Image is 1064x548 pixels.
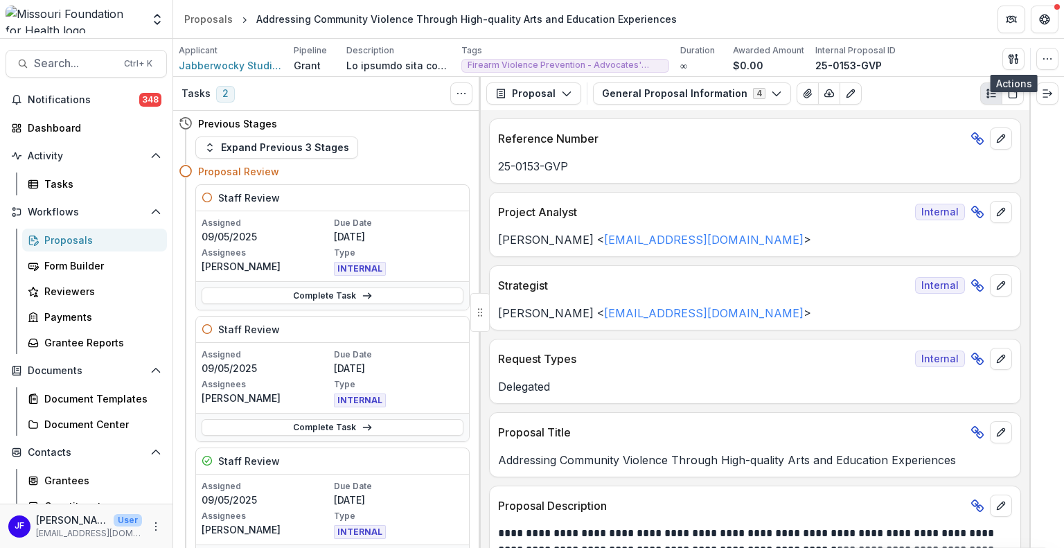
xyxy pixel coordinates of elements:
h4: Previous Stages [198,116,277,131]
div: Proposals [184,12,233,26]
a: Payments [22,306,167,328]
button: edit [990,274,1012,297]
p: [PERSON_NAME] [202,259,331,274]
span: Notifications [28,94,139,106]
p: Internal Proposal ID [815,44,896,57]
p: Delegated [498,378,1012,395]
div: Document Templates [44,391,156,406]
a: [EMAIL_ADDRESS][DOMAIN_NAME] [604,233,804,247]
div: Payments [44,310,156,324]
h3: Tasks [181,88,211,100]
a: Form Builder [22,254,167,277]
button: PDF view [1002,82,1024,105]
div: Dashboard [28,121,156,135]
a: Document Templates [22,387,167,410]
h5: Staff Review [218,454,280,468]
p: Strategist [498,277,910,294]
p: Assignees [202,247,331,259]
button: edit [990,127,1012,150]
p: Request Types [498,351,910,367]
button: edit [990,348,1012,370]
span: Workflows [28,206,145,218]
div: Ctrl + K [121,56,155,71]
button: edit [990,201,1012,223]
p: Applicant [179,44,218,57]
p: [PERSON_NAME] [36,513,108,527]
button: Search... [6,50,167,78]
span: 348 [139,93,161,107]
p: Due Date [334,348,463,361]
span: 2 [216,86,235,103]
p: [PERSON_NAME] < > [498,305,1012,321]
p: Awarded Amount [733,44,804,57]
button: View Attached Files [797,82,819,105]
div: Grantee Reports [44,335,156,350]
button: Open Workflows [6,201,167,223]
p: Reference Number [498,130,965,147]
h5: Staff Review [218,322,280,337]
span: INTERNAL [334,525,386,539]
p: Assigned [202,480,331,493]
p: 25-0153-GVP [498,158,1012,175]
img: Missouri Foundation for Health logo [6,6,142,33]
p: [PERSON_NAME] [202,522,331,537]
p: 09/05/2025 [202,361,331,375]
a: Reviewers [22,280,167,303]
p: Pipeline [294,44,327,57]
p: Type [334,510,463,522]
p: 09/05/2025 [202,493,331,507]
span: Firearm Violence Prevention - Advocates' Network and Capacity Building - Innovation Funding [468,60,663,70]
div: Document Center [44,417,156,432]
div: Addressing Community Violence Through High-quality Arts and Education Experiences [256,12,677,26]
p: [EMAIL_ADDRESS][DOMAIN_NAME] [36,527,142,540]
div: Tasks [44,177,156,191]
span: Contacts [28,447,145,459]
a: Jabberwocky Studios [179,58,283,73]
a: Document Center [22,413,167,436]
p: Assignees [202,510,331,522]
span: Internal [915,351,965,367]
span: INTERNAL [334,262,386,276]
button: Open Activity [6,145,167,167]
p: [DATE] [334,361,463,375]
p: Type [334,378,463,391]
button: Open Documents [6,360,167,382]
span: Internal [915,277,965,294]
p: $0.00 [733,58,763,73]
button: More [148,518,164,535]
button: Toggle View Cancelled Tasks [450,82,472,105]
p: Assigned [202,348,331,361]
h4: Proposal Review [198,164,279,179]
a: Constituents [22,495,167,518]
p: Assignees [202,378,331,391]
p: [PERSON_NAME] [202,391,331,405]
button: edit [990,495,1012,517]
button: General Proposal Information4 [593,82,791,105]
span: Activity [28,150,145,162]
button: Edit as form [840,82,862,105]
a: Proposals [22,229,167,251]
button: Plaintext view [980,82,1002,105]
button: Get Help [1031,6,1058,33]
p: [PERSON_NAME] < > [498,231,1012,248]
button: edit [990,421,1012,443]
button: Expand right [1036,82,1058,105]
button: Proposal [486,82,581,105]
span: INTERNAL [334,394,386,407]
p: User [114,514,142,527]
p: [DATE] [334,493,463,507]
p: Lo ipsumdo sita consec adipisci, elitsed doeiusmod, temporinci utlaboreetd, magn-aliquaenim, admi... [346,58,450,73]
p: Addressing Community Violence Through High-quality Arts and Education Experiences [498,452,1012,468]
p: Assigned [202,217,331,229]
button: Open entity switcher [148,6,167,33]
a: Dashboard [6,116,167,139]
div: Jean Freeman-Crawford [15,522,24,531]
p: Project Analyst [498,204,910,220]
p: Due Date [334,480,463,493]
a: [EMAIL_ADDRESS][DOMAIN_NAME] [604,306,804,320]
button: Open Contacts [6,441,167,463]
a: Grantee Reports [22,331,167,354]
p: 09/05/2025 [202,229,331,244]
a: Proposals [179,9,238,29]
